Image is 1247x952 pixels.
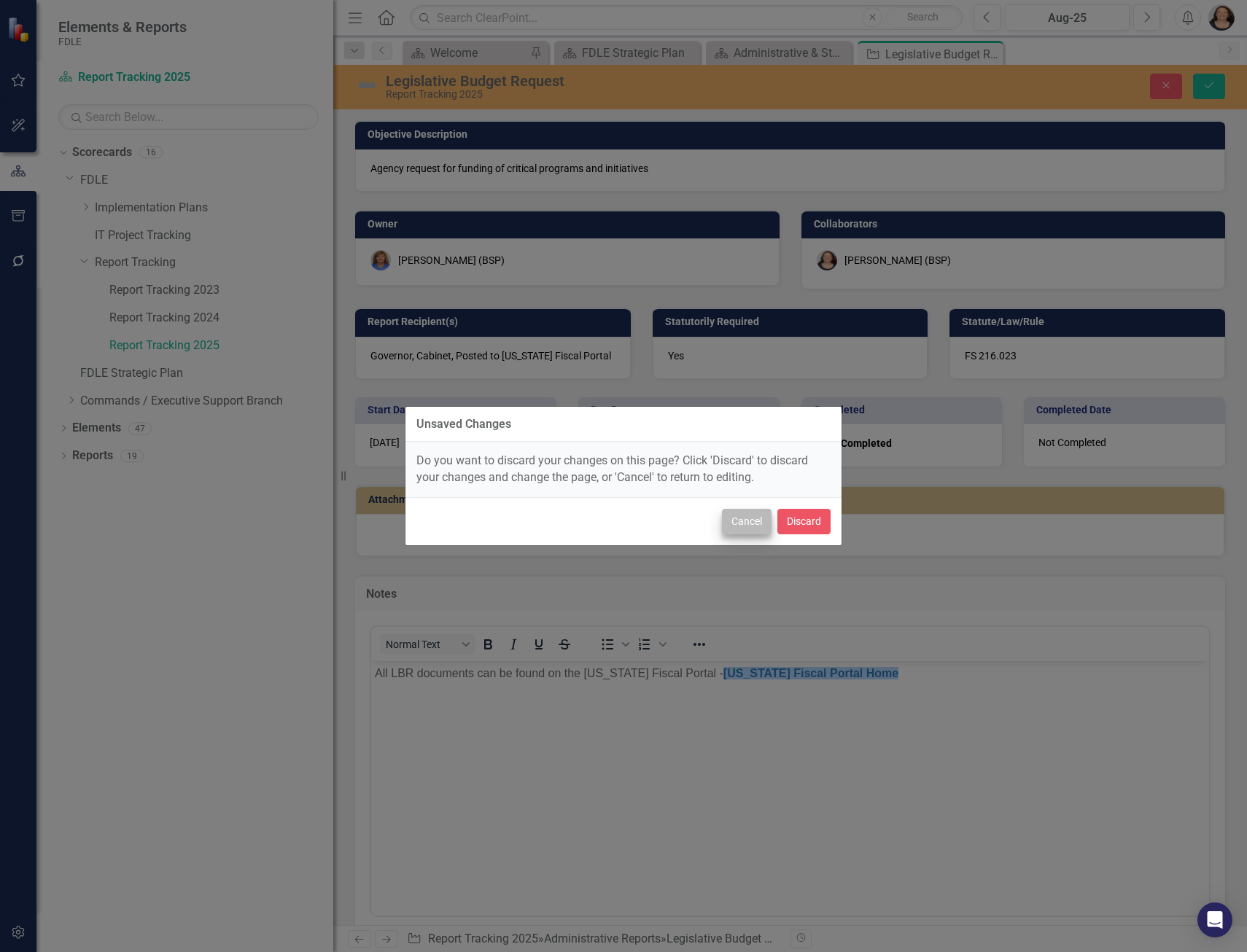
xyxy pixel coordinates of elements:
button: Cancel [722,509,772,534]
button: Discard [777,509,831,534]
a: [US_STATE] Fiscal Portal Home [352,6,527,18]
div: Do you want to discard your changes on this page? Click 'Discard' to discard your changes and cha... [405,442,842,497]
div: Unsaved Changes [416,418,511,431]
p: All LBR documents can be found on the [US_STATE] Fiscal Portal - [4,4,834,21]
div: Open Intercom Messenger [1197,902,1232,937]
